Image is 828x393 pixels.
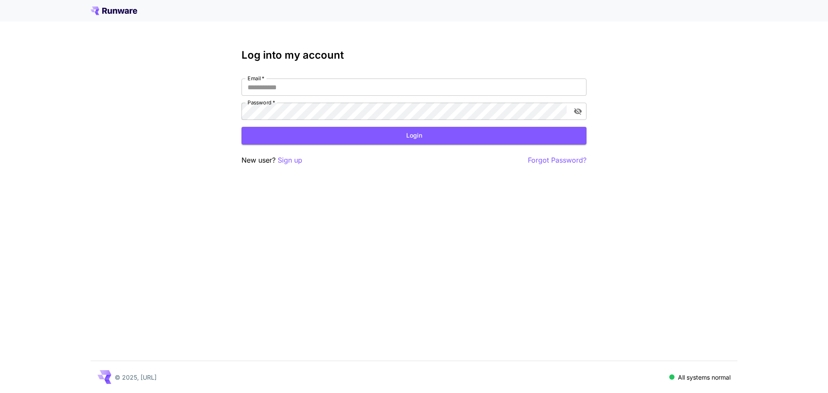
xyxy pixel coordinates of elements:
[241,127,586,145] button: Login
[528,155,586,166] button: Forgot Password?
[678,373,731,382] p: All systems normal
[248,75,264,82] label: Email
[570,104,586,119] button: toggle password visibility
[115,373,157,382] p: © 2025, [URL]
[248,99,275,106] label: Password
[241,49,586,61] h3: Log into my account
[278,155,302,166] button: Sign up
[241,155,302,166] p: New user?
